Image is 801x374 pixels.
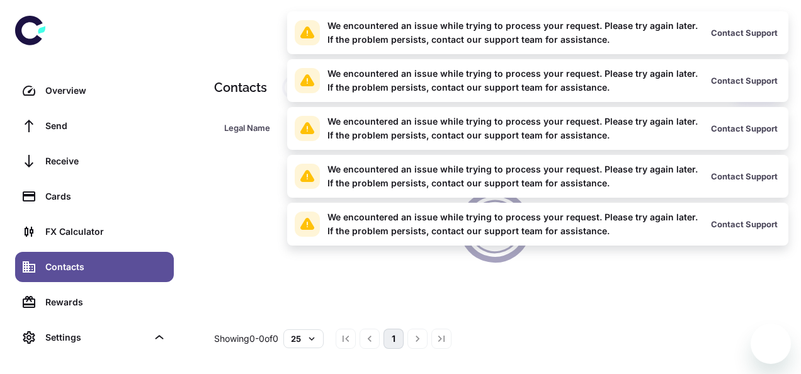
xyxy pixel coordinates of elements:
[45,84,166,98] div: Overview
[45,260,166,274] div: Contacts
[708,215,781,234] button: Contact Support
[327,19,698,47] div: We encountered an issue while trying to process your request. Please try again later. If the prob...
[708,167,781,186] button: Contact Support
[327,162,698,190] div: We encountered an issue while trying to process your request. Please try again later. If the prob...
[214,332,278,346] p: Showing 0-0 of 0
[15,322,174,353] div: Settings
[15,181,174,212] a: Cards
[15,111,174,141] a: Send
[45,154,166,168] div: Receive
[15,76,174,106] a: Overview
[45,295,166,309] div: Rewards
[327,115,698,142] div: We encountered an issue while trying to process your request. Please try again later. If the prob...
[334,329,453,349] nav: pagination navigation
[15,217,174,247] a: FX Calculator
[224,119,304,137] span: Legal Name
[45,225,166,239] div: FX Calculator
[383,329,404,349] button: page 1
[224,119,287,137] div: Legal Name
[15,146,174,176] a: Receive
[708,23,781,42] button: Contact Support
[708,71,781,90] button: Contact Support
[214,78,267,97] h1: Contacts
[15,252,174,282] a: Contacts
[751,324,791,364] iframe: Button to launch messaging window
[15,287,174,317] a: Rewards
[327,210,698,238] div: We encountered an issue while trying to process your request. Please try again later. If the prob...
[45,331,147,344] div: Settings
[45,119,166,133] div: Send
[45,190,166,203] div: Cards
[327,67,698,94] div: We encountered an issue while trying to process your request. Please try again later. If the prob...
[283,329,324,348] button: 25
[708,119,781,138] button: Contact Support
